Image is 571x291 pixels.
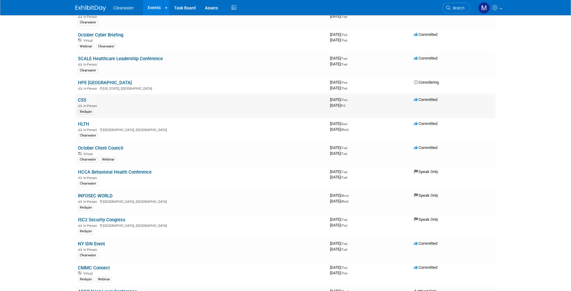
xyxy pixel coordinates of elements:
span: (Tue) [341,152,347,155]
span: In-Person [83,176,99,180]
a: ISC2 Security Congress [78,217,125,223]
span: (Tue) [341,248,347,251]
img: ExhibitDay [75,5,106,11]
span: [DATE] [330,175,347,179]
span: (Tue) [341,170,347,174]
div: Redspin [78,277,94,282]
img: In-Person Event [78,200,82,203]
span: In-Person [83,104,99,108]
span: [DATE] [330,103,345,108]
span: Committed [414,56,437,61]
div: Redspin [78,229,94,234]
span: Speak Only [414,169,438,174]
span: (Thu) [341,266,347,269]
span: In-Person [83,15,99,19]
img: Virtual Event [78,152,82,155]
img: Monica Pastor [478,2,490,14]
span: (Tue) [341,242,347,245]
span: (Tue) [341,218,347,221]
span: In-Person [83,200,99,204]
span: - [348,265,349,270]
span: [DATE] [330,169,349,174]
span: (Tue) [341,146,347,150]
span: [DATE] [330,127,349,132]
span: (Wed) [341,200,349,203]
span: [DATE] [330,223,347,227]
img: In-Person Event [78,248,82,251]
span: - [348,97,349,102]
div: Clearwater [78,181,98,186]
div: [GEOGRAPHIC_DATA], [GEOGRAPHIC_DATA] [78,127,325,132]
span: (Thu) [341,81,347,84]
div: Webinar [100,157,116,162]
span: - [348,145,349,150]
span: (Thu) [341,272,347,275]
a: October Client Council [78,145,123,151]
span: [DATE] [330,241,349,246]
img: In-Person Event [78,176,82,179]
span: Virtual [83,152,94,156]
img: In-Person Event [78,104,82,107]
span: - [348,121,349,126]
div: Redspin [78,205,94,210]
span: (Tue) [341,15,347,18]
span: Speak Only [414,217,438,222]
span: (Thu) [341,39,347,42]
span: In-Person [83,63,99,67]
span: Virtual [83,272,94,275]
span: [DATE] [330,14,347,19]
span: (Tue) [341,57,347,60]
a: CS5 [78,97,86,103]
a: Search [442,3,470,13]
span: - [348,169,349,174]
span: (Fri) [341,104,345,107]
span: [DATE] [330,97,349,102]
a: HPE [GEOGRAPHIC_DATA] [78,80,132,85]
span: [DATE] [330,32,349,37]
div: Clearwater [78,68,98,73]
a: NY IDN Event [78,241,105,247]
span: In-Person [83,248,99,252]
span: [DATE] [330,247,347,251]
span: (Thu) [341,87,347,90]
span: (Thu) [341,224,347,227]
span: Committed [414,145,437,150]
span: - [348,32,349,37]
span: - [348,80,349,85]
span: (Mon) [341,194,349,197]
img: Virtual Event [78,272,82,275]
span: (Tue) [341,176,347,179]
span: (Thu) [341,98,347,102]
span: Virtual [83,39,94,43]
span: Committed [414,241,437,246]
span: [DATE] [330,62,347,66]
div: Clearwater [78,157,98,162]
img: In-Person Event [78,224,82,227]
a: HLTH [78,121,89,127]
span: Committed [414,97,437,102]
img: Virtual Event [78,39,82,42]
img: In-Person Event [78,87,82,90]
span: [DATE] [330,271,347,275]
span: Committed [414,121,437,126]
a: INFOSEC WORLD [78,193,113,199]
img: In-Person Event [78,128,82,131]
span: [DATE] [330,86,347,90]
img: In-Person Event [78,63,82,66]
span: In-Person [83,87,99,91]
span: Speak Only [414,193,438,198]
span: Search [450,6,464,10]
span: [DATE] [330,199,349,203]
span: (Tue) [341,63,347,66]
span: [DATE] [330,56,349,61]
span: Considering [414,80,439,85]
div: [GEOGRAPHIC_DATA], [GEOGRAPHIC_DATA] [78,223,325,228]
span: Committed [414,265,437,270]
a: HCCA Behavioral Health Conference [78,169,152,175]
a: SCALE Healthcare Leadership Conference [78,56,163,61]
span: [DATE] [330,193,350,198]
span: - [348,56,349,61]
div: [GEOGRAPHIC_DATA], [GEOGRAPHIC_DATA] [78,199,325,204]
div: Clearwater [96,44,116,49]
